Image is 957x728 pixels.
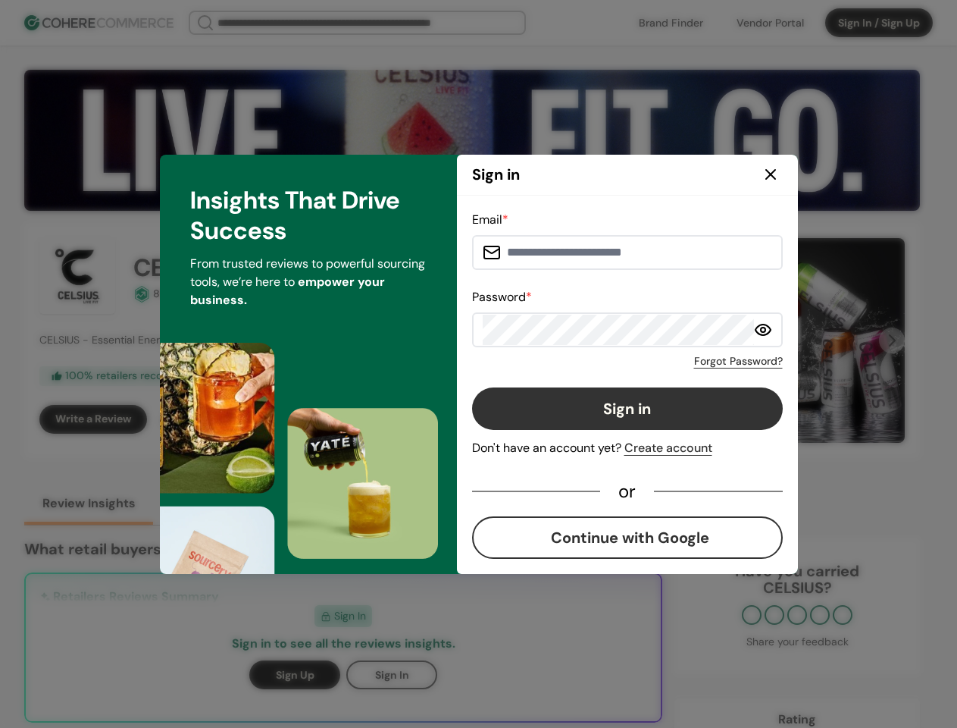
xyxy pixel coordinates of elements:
[190,185,427,246] h3: Insights That Drive Success
[472,516,783,559] button: Continue with Google
[472,289,532,305] label: Password
[190,255,427,309] p: From trusted reviews to powerful sourcing tools, we’re here to
[190,274,385,308] span: empower your business.
[600,485,654,498] div: or
[472,163,520,186] h2: Sign in
[472,212,508,227] label: Email
[472,439,783,457] div: Don't have an account yet?
[694,353,783,369] a: Forgot Password?
[472,388,783,430] button: Sign in
[624,439,712,457] div: Create account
